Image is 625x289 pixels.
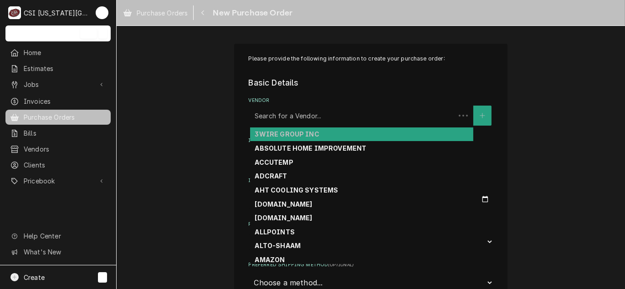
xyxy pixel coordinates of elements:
span: ( optional ) [328,262,354,267]
span: Bills [24,128,106,138]
a: Purchase Orders [5,110,111,125]
span: K [101,29,105,38]
strong: AHT COOLING SYSTEMS [255,186,338,194]
span: Estimates [24,64,106,73]
a: Home [5,45,111,60]
span: Clients [24,160,106,170]
a: Invoices [5,94,111,109]
span: New Purchase Order [210,7,292,19]
a: Clients [5,157,111,172]
span: Pricebook [24,176,92,186]
legend: Basic Details [249,77,493,89]
span: Purchase Orders [24,112,106,122]
a: Vendors [5,142,111,157]
span: Ctrl [82,29,94,38]
span: Vendors [24,144,106,154]
a: Go to Help Center [5,228,111,243]
div: Inventory Location [249,137,493,166]
span: Create [24,274,45,281]
strong: 3WIRE GROUP INC [255,130,319,138]
strong: ALTO-SHAAM [255,242,301,249]
a: Bills [5,126,111,141]
button: Navigate back [195,5,210,20]
a: Purchase Orders [119,5,191,20]
strong: AMAZON [255,256,285,264]
strong: ABSOLUTE HOME IMPROVEMENT [255,144,366,152]
strong: ACCUTEMP [255,158,293,166]
label: Issue Date [249,177,493,184]
span: Home [24,48,106,57]
a: Go to What's New [5,244,111,259]
button: Create New Vendor [473,106,492,126]
strong: ADCRAFT [255,172,287,180]
span: Help Center [24,231,105,241]
span: C [100,273,105,282]
div: CSI Kansas City's Avatar [8,6,21,19]
span: What's New [24,247,105,257]
div: Issue Date [249,177,493,209]
label: Preferred Shipping Method [249,261,493,269]
button: Search anythingCtrlK [5,25,111,41]
a: Go to Jobs [5,77,111,92]
span: Invoices [24,96,106,106]
input: yyyy-mm-dd [249,189,493,209]
div: Torey Lopez's Avatar [96,6,108,19]
a: Estimates [5,61,111,76]
div: C [8,6,21,19]
strong: ALLPOINTS [255,228,294,236]
p: Please provide the following information to create your purchase order: [249,55,493,63]
div: CSI [US_STATE][GEOGRAPHIC_DATA] [24,8,91,18]
a: Go to Pricebook [5,173,111,188]
span: Jobs [24,80,92,89]
span: Purchase Orders [137,8,188,18]
label: Inventory Location [249,137,493,144]
div: Preferred Shipping Carrier [249,221,493,250]
label: Vendor [249,97,493,104]
div: Vendor [249,97,493,126]
strong: [DOMAIN_NAME] [255,200,312,208]
div: TL [96,6,108,19]
span: Search anything [22,29,72,38]
label: Preferred Shipping Carrier [249,221,493,228]
strong: [DOMAIN_NAME] [255,214,312,222]
svg: Create New Vendor [480,112,485,119]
